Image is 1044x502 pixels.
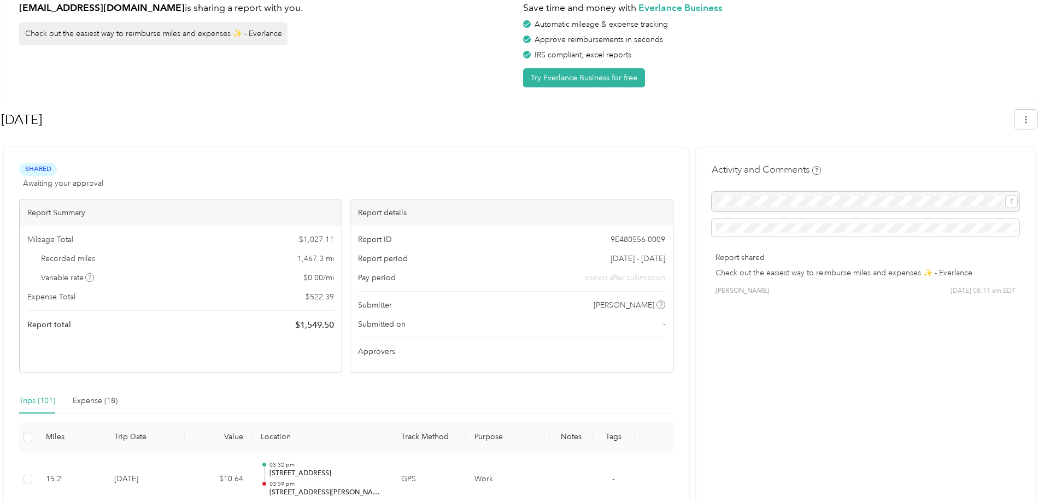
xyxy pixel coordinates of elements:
span: Submitter [358,299,392,311]
span: - [612,474,614,483]
span: Submitted on [358,318,406,330]
h1: Save time and money with [523,1,1019,15]
th: Track Method [392,422,466,452]
p: Check out the easiest way to reimburse miles and expenses ✨ - Everlance [715,267,1016,279]
span: $ 1,027.11 [299,234,334,245]
div: Expense (18) [73,395,118,407]
span: Shared [19,163,57,175]
span: $ 0.00 / mi [303,272,334,284]
div: Report details [350,199,672,226]
div: Trips (101) [19,395,55,407]
span: [DATE] - [DATE] [611,253,665,264]
span: [PERSON_NAME] [594,299,654,311]
h1: September 2025 [1,107,1007,133]
span: Expense Total [27,291,75,303]
span: Awaiting your approval [23,178,103,189]
th: Location [252,422,392,452]
strong: [EMAIL_ADDRESS][DOMAIN_NAME] [19,2,185,13]
span: 1,467.3 mi [297,253,334,264]
span: Variable rate [41,272,95,284]
th: Tags [593,422,635,452]
span: [DATE] 08:11 am EDT [951,286,1016,296]
strong: Everlance Business [638,2,723,13]
span: - [663,318,665,330]
th: Miles [37,422,106,452]
span: Report ID [358,234,392,245]
p: Report shared [715,252,1016,263]
div: Check out the easiest way to reimburse miles and expenses ✨ - Everlance [19,22,288,45]
div: Report Summary [20,199,342,226]
button: Try Everlance Business for free [523,68,645,87]
span: IRS compliant, excel reports [535,50,631,60]
span: Approve reimbursements in seconds [535,35,663,44]
span: 9E480556-0009 [611,234,665,245]
span: Recorded miles [41,253,95,264]
p: 03:59 pm [269,480,384,488]
th: Value [185,422,252,452]
th: Trip Date [105,422,184,452]
span: Approvers [358,346,395,357]
p: 03:32 pm [269,461,384,469]
span: [PERSON_NAME] [715,286,769,296]
span: Mileage Total [27,234,73,245]
p: [STREET_ADDRESS] [269,469,384,479]
span: Pay period [358,272,396,284]
span: $ 1,549.50 [295,318,334,332]
h1: is sharing a report with you. [19,1,515,15]
span: shown after submission [585,272,665,284]
th: Notes [550,422,592,452]
span: $ 522.39 [306,291,334,303]
span: Automatic mileage & expense tracking [535,20,668,29]
th: Purpose [466,422,550,452]
h4: Activity and Comments [712,163,821,176]
span: Report period [358,253,408,264]
span: Report total [27,319,71,330]
p: [STREET_ADDRESS][PERSON_NAME] [269,488,384,498]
